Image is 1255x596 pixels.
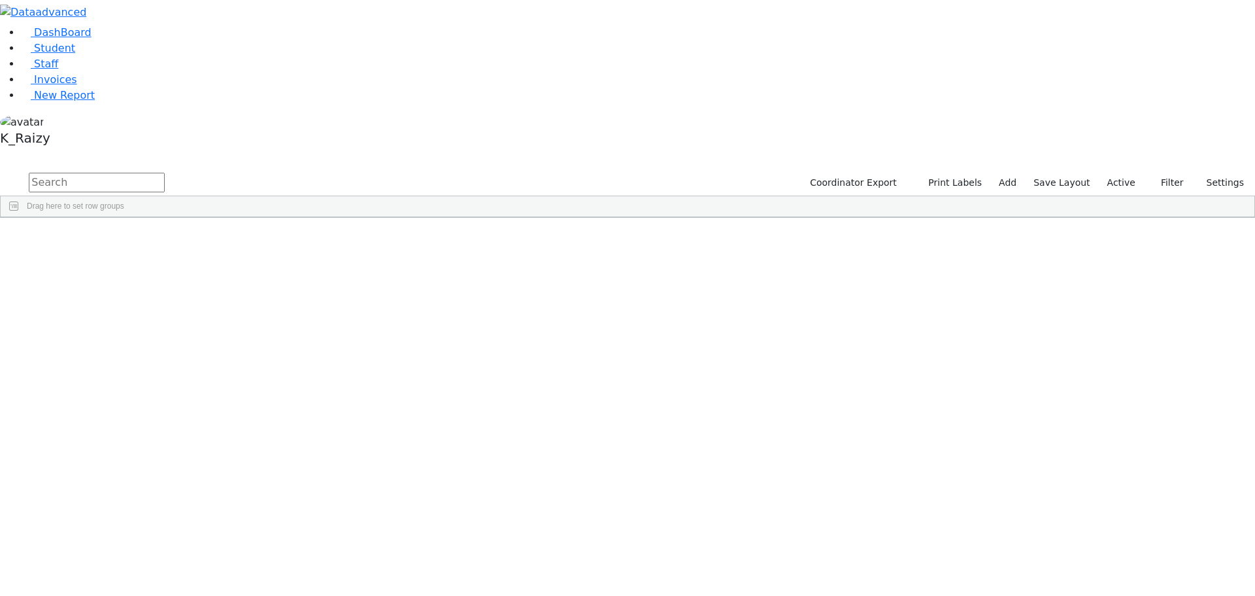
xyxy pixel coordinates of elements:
[21,26,92,39] a: DashBoard
[34,73,77,86] span: Invoices
[21,42,75,54] a: Student
[21,58,58,70] a: Staff
[29,173,165,192] input: Search
[34,42,75,54] span: Student
[27,202,124,211] span: Drag here to set row groups
[21,73,77,86] a: Invoices
[913,173,988,193] button: Print Labels
[1144,173,1190,193] button: Filter
[801,173,903,193] button: Coordinator Export
[993,173,1022,193] a: Add
[1028,173,1096,193] button: Save Layout
[1101,173,1141,193] label: Active
[34,26,92,39] span: DashBoard
[34,89,95,101] span: New Report
[21,89,95,101] a: New Report
[1190,173,1250,193] button: Settings
[34,58,58,70] span: Staff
